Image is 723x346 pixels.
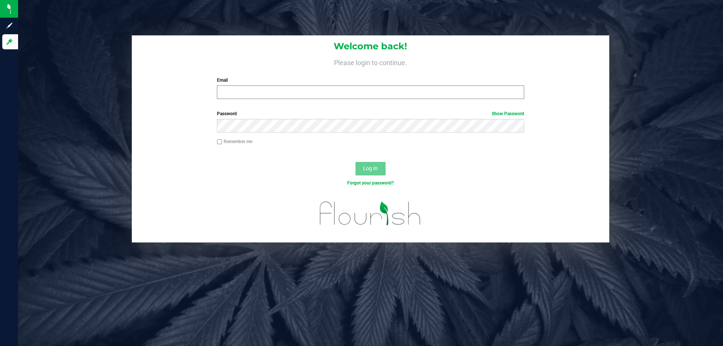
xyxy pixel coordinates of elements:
[492,111,524,116] a: Show Password
[6,22,13,29] inline-svg: Sign up
[6,38,13,46] inline-svg: Log in
[132,41,609,51] h1: Welcome back!
[132,57,609,66] h4: Please login to continue.
[217,77,524,84] label: Email
[217,138,252,145] label: Remember me
[311,194,430,233] img: flourish_logo.svg
[347,180,394,186] a: Forgot your password?
[363,165,378,171] span: Log In
[355,162,386,175] button: Log In
[217,111,237,116] span: Password
[217,139,222,145] input: Remember me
